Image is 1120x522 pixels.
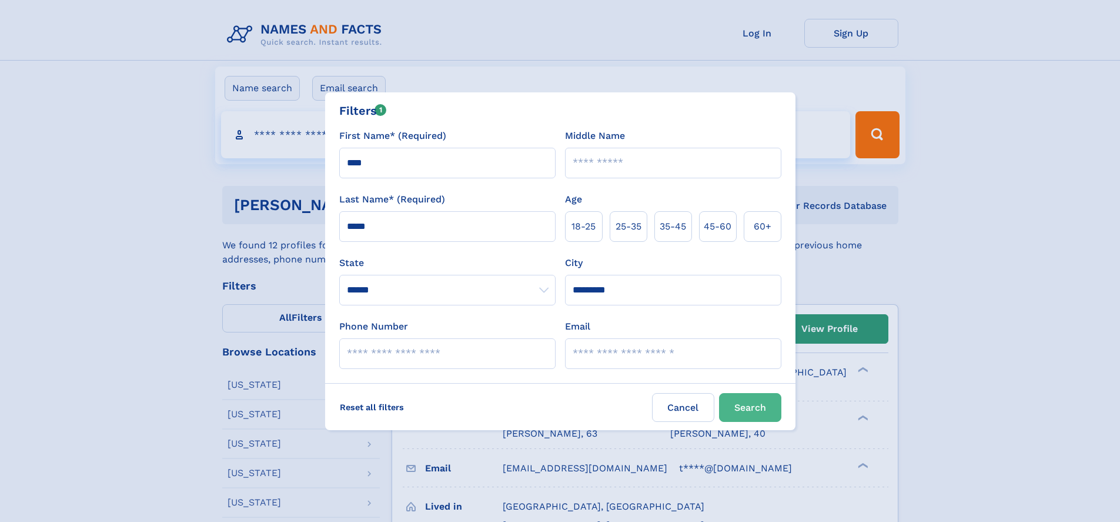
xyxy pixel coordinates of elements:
[704,220,731,234] span: 45‑60
[719,393,781,422] button: Search
[652,393,714,422] label: Cancel
[339,129,446,143] label: First Name* (Required)
[339,320,408,334] label: Phone Number
[339,192,445,207] label: Last Name* (Required)
[571,220,596,234] span: 18‑25
[754,220,771,234] span: 60+
[339,102,387,119] div: Filters
[565,320,590,334] label: Email
[616,220,641,234] span: 25‑35
[660,220,686,234] span: 35‑45
[339,256,556,270] label: State
[565,256,583,270] label: City
[565,192,582,207] label: Age
[565,129,625,143] label: Middle Name
[332,393,412,421] label: Reset all filters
